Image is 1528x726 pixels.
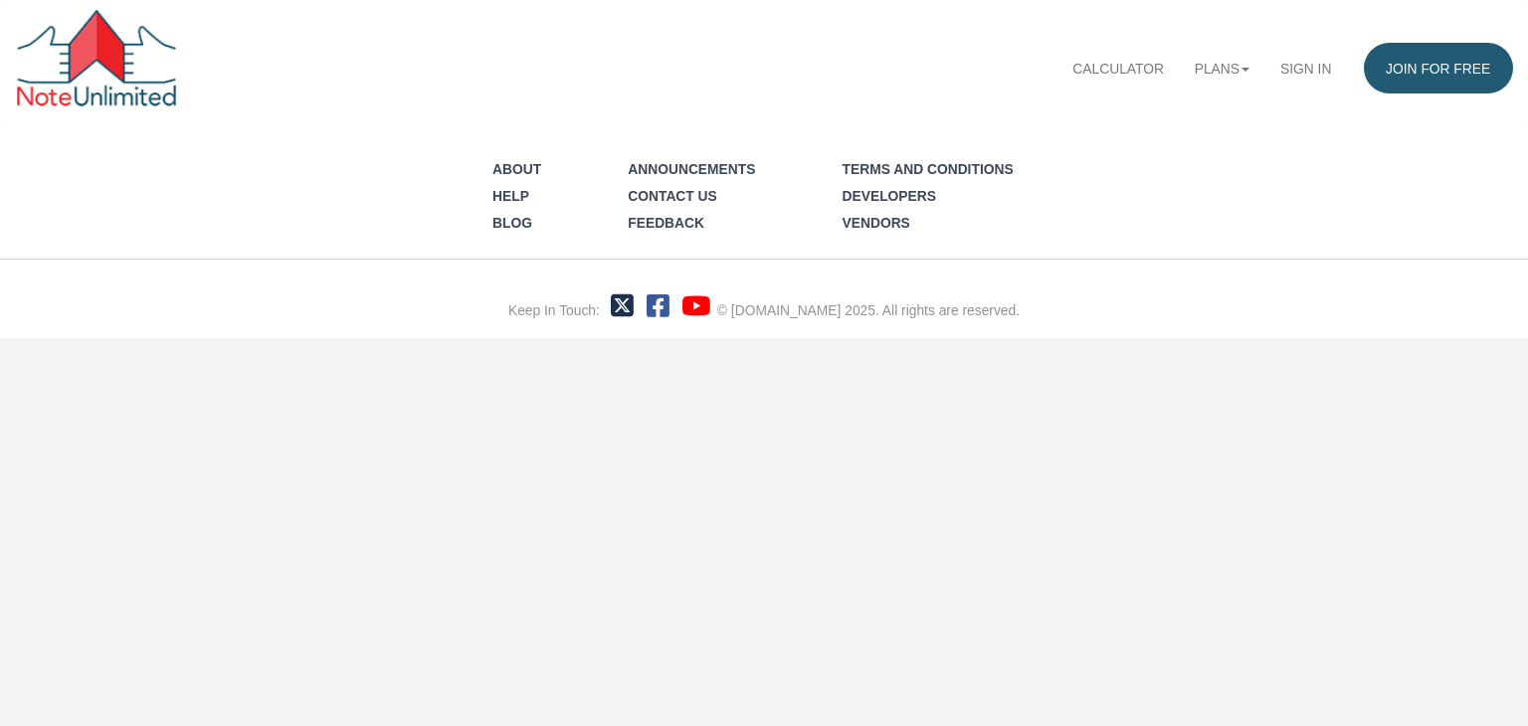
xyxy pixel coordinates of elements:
[492,161,541,177] a: About
[628,215,704,231] a: Feedback
[1364,43,1513,93] a: Join for FREE
[492,188,529,204] a: Help
[492,215,532,231] a: Blog
[628,188,717,204] a: Contact Us
[1265,43,1347,93] a: Sign in
[628,161,755,177] a: Announcements
[843,215,910,231] a: Vendors
[1057,43,1179,93] a: Calculator
[508,301,600,321] div: Keep In Touch:
[717,301,1020,321] div: © [DOMAIN_NAME] 2025. All rights are reserved.
[843,188,936,204] a: Developers
[843,161,1014,177] a: Terms and Conditions
[1179,43,1264,93] a: Plans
